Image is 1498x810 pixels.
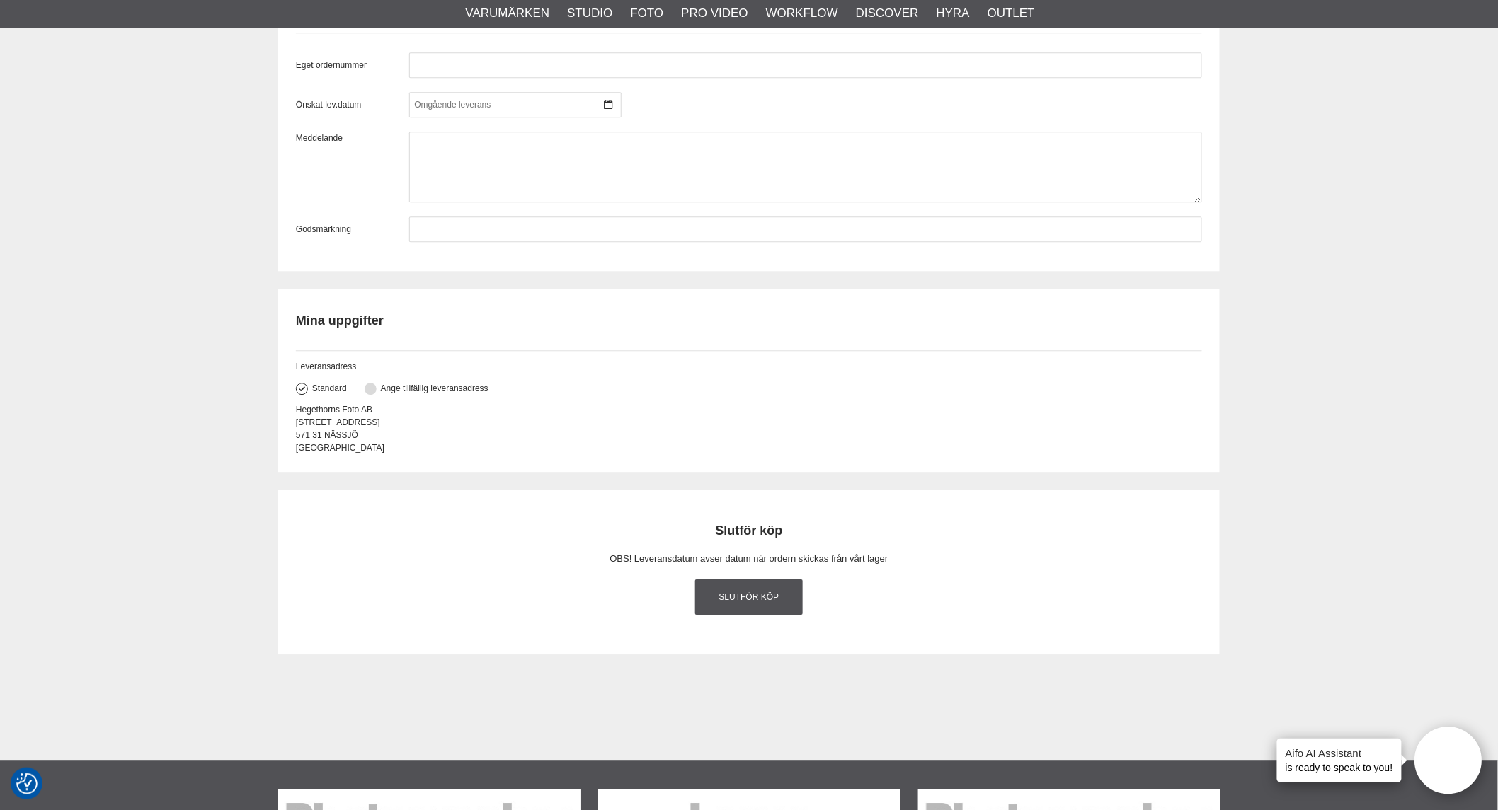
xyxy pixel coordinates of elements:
a: Slutför köp [695,579,803,615]
p: OBS! Leveransdatum avser datum när ordern skickas från vårt lager [314,552,1184,567]
span: Leveransadress [296,361,356,371]
img: Revisit consent button [16,773,38,794]
a: Studio [567,4,612,23]
span: [STREET_ADDRESS] [296,417,380,427]
a: Outlet [988,4,1035,23]
label: Standard [308,383,347,393]
a: Workflow [766,4,838,23]
button: Samtyckesinställningar [16,771,38,797]
div: is ready to speak to you! [1277,739,1402,782]
label: Meddelande [296,132,409,202]
span: [GEOGRAPHIC_DATA] [296,443,384,453]
a: Hyra [937,4,970,23]
label: Eget ordernummer [296,59,409,71]
h2: Mina uppgifter [296,312,1202,330]
h2: Slutför köp [314,522,1184,540]
a: Pro Video [681,4,748,23]
span: Hegethorns Foto AB [296,405,372,415]
span: 571 31 NÄSSJÖ [296,430,358,440]
a: Varumärken [466,4,550,23]
h4: Aifo AI Assistant [1286,746,1393,760]
label: Önskat lev.datum [296,98,409,111]
a: Discover [856,4,919,23]
label: Godsmärkning [296,223,409,236]
a: Foto [630,4,663,23]
label: Ange tillfällig leveransadress [377,383,488,393]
